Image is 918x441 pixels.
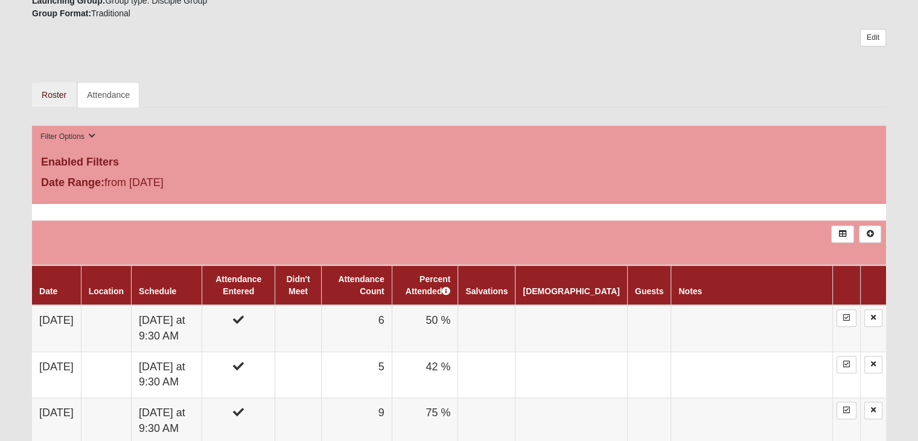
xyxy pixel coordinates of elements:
[41,156,877,169] h4: Enabled Filters
[392,305,458,352] td: 50 %
[458,265,515,305] th: Salvations
[338,274,384,296] a: Attendance Count
[132,305,202,352] td: [DATE] at 9:30 AM
[860,29,886,47] a: Edit
[888,420,910,437] a: Page Properties (Alt+P)
[32,82,76,108] a: Roster
[864,356,882,373] a: Delete
[859,225,881,243] a: Alt+N
[627,265,671,305] th: Guests
[215,274,261,296] a: Attendance Entered
[515,265,627,305] th: [DEMOGRAPHIC_DATA]
[32,305,81,352] td: [DATE]
[286,274,310,296] a: Didn't Meet
[864,402,882,419] a: Delete
[89,286,124,296] a: Location
[37,130,99,143] button: Filter Options
[32,175,317,194] div: from [DATE]
[321,352,392,398] td: 5
[321,305,392,352] td: 6
[837,402,856,419] a: Enter Attendance
[837,356,856,373] a: Enter Attendance
[32,8,91,18] strong: Group Format:
[139,286,176,296] a: Schedule
[864,309,882,327] a: Delete
[11,428,86,436] a: Page Load Time: 1.17s
[77,82,139,108] a: Attendance
[39,286,57,296] a: Date
[392,352,458,398] td: 42 %
[678,286,702,296] a: Notes
[32,352,81,398] td: [DATE]
[406,274,451,296] a: Percent Attended
[267,425,273,437] a: Web cache enabled
[41,175,104,191] label: Date Range:
[187,427,258,437] span: HTML Size: 181 KB
[837,309,856,327] a: Enter Attendance
[831,225,853,243] a: Export to Excel
[98,427,178,437] span: ViewState Size: 49 KB
[132,352,202,398] td: [DATE] at 9:30 AM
